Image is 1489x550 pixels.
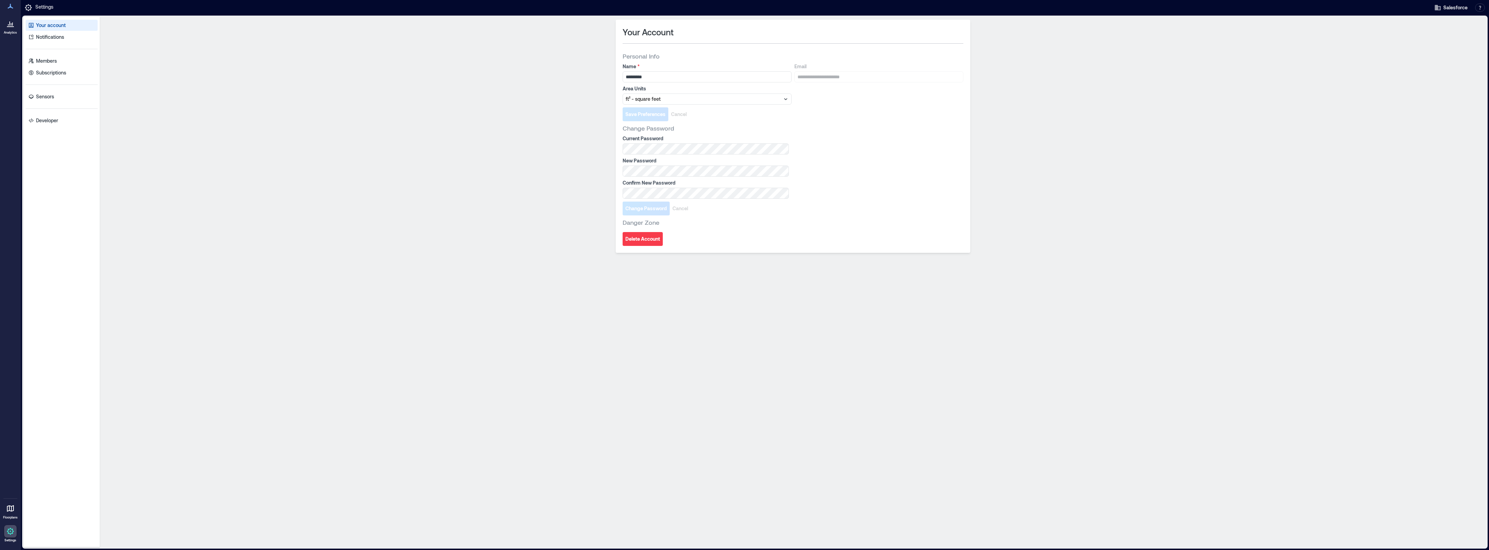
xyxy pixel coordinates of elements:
[1432,2,1470,13] button: Salesforce
[36,22,66,29] p: Your account
[1443,4,1468,11] span: Salesforce
[623,202,670,215] button: Change Password
[36,117,58,124] p: Developer
[625,205,667,212] span: Change Password
[26,115,98,126] a: Developer
[671,111,687,118] span: Cancel
[623,63,790,70] label: Name
[623,218,659,227] span: Danger Zone
[1,500,20,522] a: Floorplans
[623,52,660,60] span: Personal Info
[36,57,57,64] p: Members
[623,232,663,246] button: Delete Account
[672,205,688,212] span: Cancel
[26,91,98,102] a: Sensors
[623,179,787,186] label: Confirm New Password
[35,3,53,12] p: Settings
[670,202,691,215] button: Cancel
[36,69,66,76] p: Subscriptions
[26,20,98,31] a: Your account
[2,523,19,544] a: Settings
[36,93,54,100] p: Sensors
[4,30,17,35] p: Analytics
[625,111,666,118] span: Save Preferences
[668,107,689,121] button: Cancel
[623,85,790,92] label: Area Units
[26,32,98,43] a: Notifications
[623,135,787,142] label: Current Password
[26,55,98,66] a: Members
[625,236,660,242] span: Delete Account
[623,107,668,121] button: Save Preferences
[623,157,787,164] label: New Password
[3,515,18,520] p: Floorplans
[794,63,962,70] label: Email
[623,27,674,38] span: Your Account
[2,15,19,37] a: Analytics
[5,538,16,542] p: Settings
[36,34,64,41] p: Notifications
[26,67,98,78] a: Subscriptions
[623,124,674,132] span: Change Password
